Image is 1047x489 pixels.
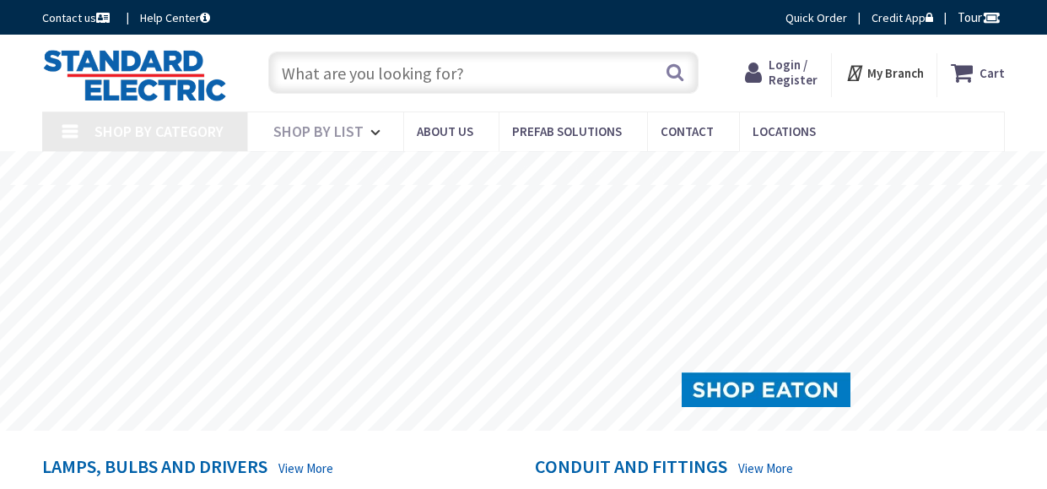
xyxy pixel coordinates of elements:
rs-layer: [MEDICAL_DATA]: Our Commitment to Our Employees and Customers [258,160,828,179]
a: Quick Order [785,9,847,26]
a: Credit App [872,9,933,26]
div: My Branch [845,57,924,88]
a: Help Center [140,9,210,26]
span: Prefab Solutions [512,123,622,139]
span: Contact [661,123,714,139]
a: View More [738,459,793,477]
span: About Us [417,123,473,139]
span: Locations [753,123,816,139]
span: Shop By Category [94,122,224,141]
strong: Cart [980,57,1005,88]
a: Contact us [42,9,113,26]
h4: Lamps, Bulbs and Drivers [42,456,267,481]
span: Login / Register [769,57,818,88]
strong: My Branch [867,65,924,81]
input: What are you looking for? [268,52,699,94]
img: Standard Electric [42,49,227,101]
span: Shop By List [273,122,364,141]
span: Tour [958,9,1001,25]
a: Cart [951,57,1005,88]
a: Login / Register [745,57,818,88]
h4: Conduit and Fittings [535,456,727,481]
a: View More [278,459,333,477]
